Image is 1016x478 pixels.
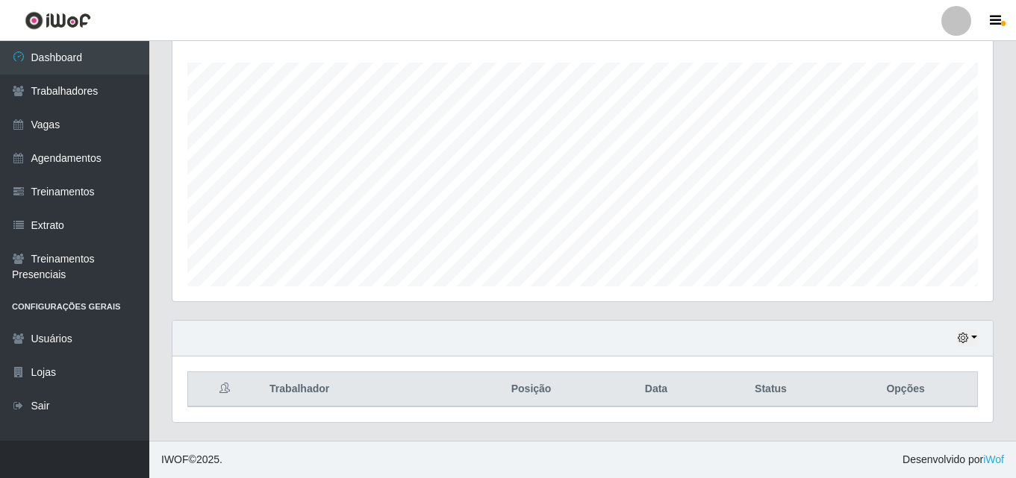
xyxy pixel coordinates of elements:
th: Trabalhador [261,372,458,407]
span: © 2025 . [161,452,222,468]
span: Desenvolvido por [903,452,1004,468]
th: Posição [458,372,605,407]
th: Data [605,372,708,407]
th: Status [708,372,834,407]
a: iWof [983,453,1004,465]
span: IWOF [161,453,189,465]
th: Opções [834,372,977,407]
img: CoreUI Logo [25,11,91,30]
